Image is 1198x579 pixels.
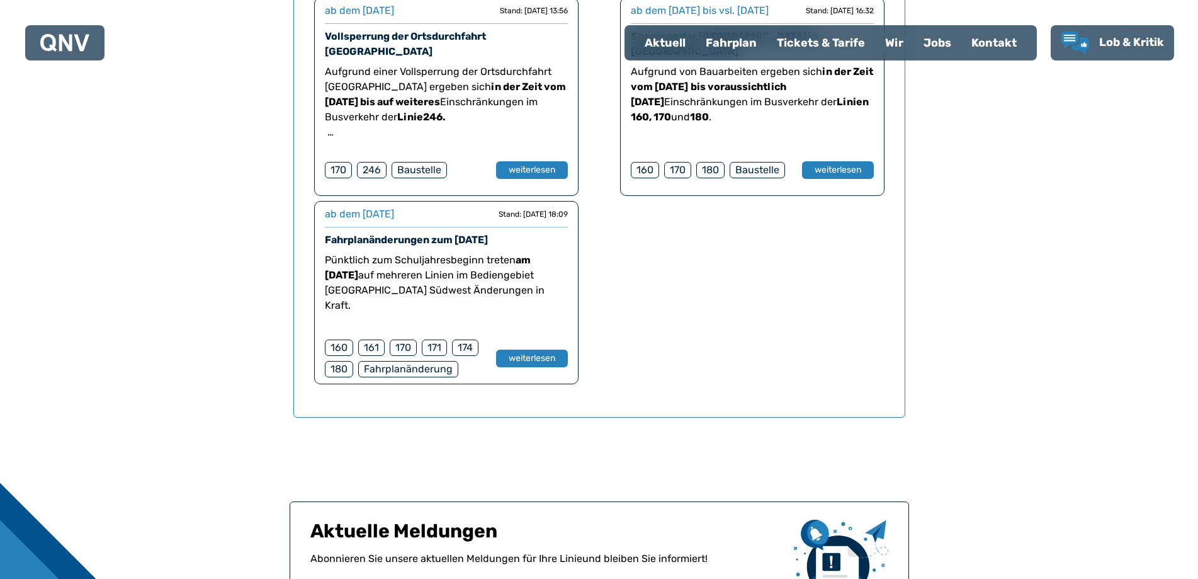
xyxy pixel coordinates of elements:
[496,161,568,179] button: weiterlesen
[392,162,447,178] div: Baustelle
[631,66,873,93] strong: in der Zeit vom [DATE]
[631,96,869,123] strong: Linien 160, 170
[802,161,874,179] button: weiterlesen
[875,26,913,59] a: Wir
[357,162,387,178] div: 246
[40,34,89,52] img: QNV Logo
[325,81,566,108] strong: in der Zeit vom [DATE] bis auf weiteres
[325,253,568,313] p: Pünktlich zum Schuljahresbeginn treten auf mehreren Linien im Bediengebiet [GEOGRAPHIC_DATA] Südw...
[325,3,394,18] div: ab dem [DATE]
[690,111,709,123] strong: 180
[325,254,531,281] strong: am [DATE]
[40,30,89,55] a: QNV Logo
[499,209,568,219] div: Stand: [DATE] 18:09
[664,162,691,178] div: 170
[496,350,568,367] button: weiterlesen
[422,340,447,356] div: 171
[767,26,875,59] a: Tickets & Tarife
[1061,32,1164,54] a: Lob & Kritik
[631,3,769,18] div: ab dem [DATE] bis vsl. [DATE]
[696,26,767,59] a: Fahrplan
[325,64,568,125] p: Aufgrund einer Vollsperrung der Ortsdurchfahrt [GEOGRAPHIC_DATA] ergeben sich Einschränkungen im ...
[452,340,478,356] div: 174
[635,26,696,59] a: Aktuell
[961,26,1027,59] a: Kontakt
[325,162,352,178] div: 170
[358,340,385,356] div: 161
[730,162,785,178] div: Baustelle
[696,162,725,178] div: 180
[325,207,394,222] div: ab dem [DATE]
[397,111,423,123] strong: Linie
[325,30,486,57] a: Vollsperrung der Ortsdurchfahrt [GEOGRAPHIC_DATA]
[310,520,784,551] h1: Aktuelle Meldungen
[631,64,874,125] p: Aufgrund von Bauarbeiten ergeben sich Einschränkungen im Busverkehr der und .
[325,361,353,377] div: 180
[806,6,874,16] div: Stand: [DATE] 16:32
[390,340,417,356] div: 170
[423,111,446,123] strong: 246.
[500,6,568,16] div: Stand: [DATE] 13:56
[1099,35,1164,49] span: Lob & Kritik
[631,162,659,178] div: 160
[325,234,488,246] a: Fahrplanänderungen zum [DATE]
[358,361,458,377] div: Fahrplanänderung
[325,340,353,356] div: 160
[913,26,961,59] a: Jobs
[631,81,786,108] strong: bis voraussichtlich [DATE]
